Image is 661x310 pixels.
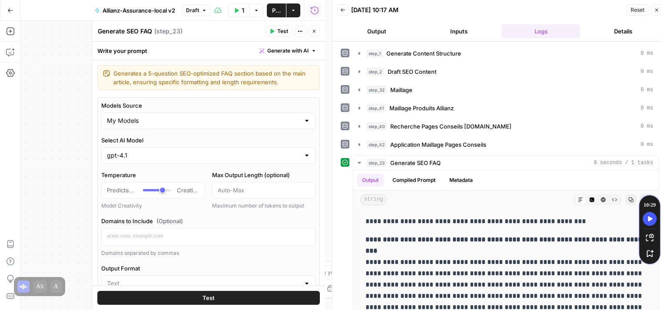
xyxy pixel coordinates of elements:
span: Allianz-Assurance-local v2 [103,6,175,15]
label: Temperature [101,171,205,179]
button: Allianz-Assurance-local v2 [90,3,180,17]
span: Publish [272,6,281,15]
label: Select AI Model [101,136,316,145]
button: Metadata [444,174,478,187]
span: step_23 [366,158,387,167]
button: 9 seconds / 1 tasks [353,156,658,170]
span: step_40 [366,122,387,131]
span: 0 ms [641,141,653,148]
button: 0 ms [353,46,658,60]
span: 0 ms [641,86,653,94]
label: Output Format [101,264,316,273]
button: Test [97,291,320,305]
textarea: Generates a 5-question SEO-optimized FAQ section based on the main article, ensuring specific for... [113,69,314,86]
button: Output [337,24,416,38]
span: step_41 [366,104,386,112]
span: 0 ms [641,68,653,76]
button: 0 ms [353,65,658,79]
div: Maximum number of tokens to output [212,202,316,210]
span: Draft [186,7,199,14]
span: Creative [177,186,199,195]
button: Logs [502,24,580,38]
span: Draft SEO Content [388,67,436,76]
div: Write your prompt [92,42,325,59]
span: Test Workflow [242,6,244,15]
span: Application Maillage Pages Conseils [390,140,486,149]
span: Reset [631,6,644,14]
input: Auto-Max [218,186,310,195]
button: 0 ms [353,138,658,152]
button: Publish [267,3,286,17]
span: step_1 [366,49,383,58]
label: Domains to Include [101,217,316,225]
button: 0 ms [353,101,658,115]
span: Test [203,294,215,302]
span: ( step_23 ) [154,27,183,36]
div: Domains separated by commas [101,249,316,257]
span: Maillage Produits Allianz [389,104,454,112]
span: 0 ms [641,104,653,112]
span: step_2 [366,67,384,76]
span: step_42 [366,140,387,149]
label: Models Source [101,101,316,110]
button: Test Workflow [228,3,249,17]
span: 0 ms [641,49,653,57]
span: Generate SEO FAQ [390,158,441,167]
span: Generate with AI [267,47,309,55]
button: 0 ms [353,83,658,97]
span: Maillage [390,86,412,94]
span: 0 ms [641,122,653,130]
span: 9 seconds / 1 tasks [594,159,653,167]
span: Test [277,27,288,35]
button: Reset [627,4,648,16]
input: gpt-4.1 [107,151,300,160]
span: Generate Content Structure [386,49,461,58]
button: Compiled Prompt [387,174,441,187]
button: Generate with AI [256,45,320,56]
label: Max Output Length (optional) [212,171,316,179]
button: Inputs [419,24,498,38]
textarea: Generate SEO FAQ [98,27,152,36]
span: (Optional) [156,217,183,225]
div: Model Creativity [101,202,205,210]
span: Predictable [107,186,137,195]
button: 0 ms [353,119,658,133]
span: Recherche Pages Conseils [DOMAIN_NAME] [390,122,512,131]
span: string [360,194,387,205]
button: Output [357,174,384,187]
input: Text [107,279,300,288]
span: step_32 [366,86,387,94]
button: Draft [182,5,211,16]
input: My Models [107,116,300,125]
button: Test [266,26,292,37]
